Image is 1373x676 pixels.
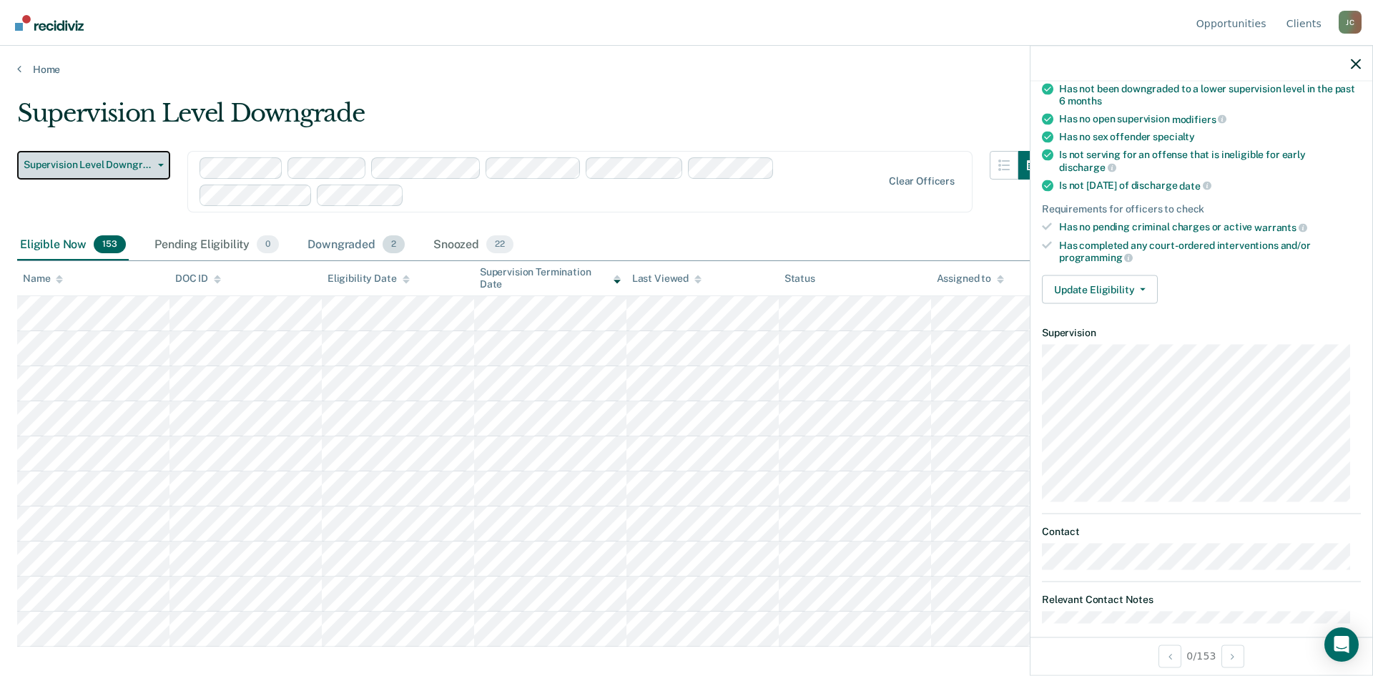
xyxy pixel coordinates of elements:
[1059,161,1116,172] span: discharge
[1059,239,1361,263] div: Has completed any court-ordered interventions and/or
[175,273,221,285] div: DOC ID
[1030,637,1372,675] div: 0 / 153
[383,235,405,254] span: 2
[1179,180,1211,191] span: date
[17,230,129,261] div: Eligible Now
[94,235,126,254] span: 153
[1059,112,1361,125] div: Has no open supervision
[1339,11,1362,34] div: J C
[1042,594,1361,606] dt: Relevant Contact Notes
[1221,645,1244,667] button: Next Opportunity
[430,230,516,261] div: Snoozed
[784,273,815,285] div: Status
[1324,627,1359,662] div: Open Intercom Messenger
[937,273,1004,285] div: Assigned to
[632,273,702,285] div: Last Viewed
[1059,221,1361,234] div: Has no pending criminal charges or active
[15,15,84,31] img: Recidiviz
[1158,645,1181,667] button: Previous Opportunity
[17,99,1047,139] div: Supervision Level Downgrade
[1068,94,1102,106] span: months
[1059,252,1133,263] span: programming
[1042,525,1361,537] dt: Contact
[1059,179,1361,192] div: Is not [DATE] of discharge
[1254,221,1307,232] span: warrants
[1153,131,1195,142] span: specialty
[328,273,410,285] div: Eligibility Date
[1059,83,1361,107] div: Has not been downgraded to a lower supervision level in the past 6
[1042,203,1361,215] div: Requirements for officers to check
[889,175,955,187] div: Clear officers
[257,235,279,254] span: 0
[24,159,152,171] span: Supervision Level Downgrade
[305,230,408,261] div: Downgraded
[23,273,63,285] div: Name
[1339,11,1362,34] button: Profile dropdown button
[1042,275,1158,304] button: Update Eligibility
[17,63,1356,76] a: Home
[480,266,621,290] div: Supervision Termination Date
[1042,327,1361,339] dt: Supervision
[1172,113,1227,124] span: modifiers
[152,230,282,261] div: Pending Eligibility
[1059,149,1361,173] div: Is not serving for an offense that is ineligible for early
[1059,131,1361,143] div: Has no sex offender
[486,235,513,254] span: 22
